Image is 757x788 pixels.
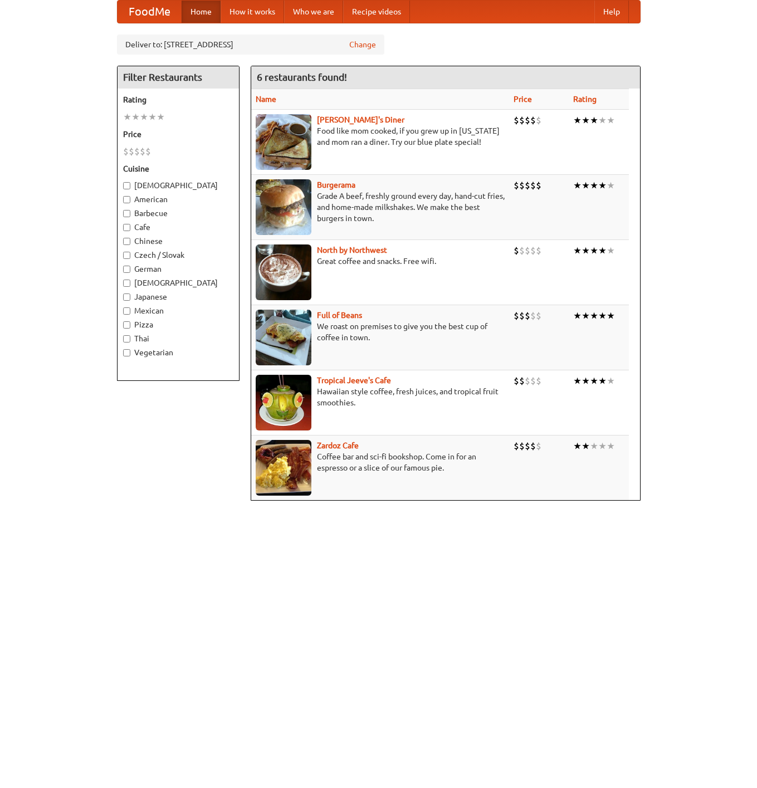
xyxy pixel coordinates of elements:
[123,249,233,261] label: Czech / Slovak
[598,114,607,126] li: ★
[123,319,233,330] label: Pizza
[514,179,519,192] li: $
[123,210,130,217] input: Barbecue
[123,196,130,203] input: American
[598,375,607,387] li: ★
[123,280,130,287] input: [DEMOGRAPHIC_DATA]
[123,307,130,315] input: Mexican
[317,376,391,385] b: Tropical Jeeve's Cafe
[317,441,359,450] a: Zardoz Cafe
[514,244,519,257] li: $
[317,311,362,320] a: Full of Beans
[129,145,134,158] li: $
[256,95,276,104] a: Name
[134,145,140,158] li: $
[525,440,530,452] li: $
[140,145,145,158] li: $
[573,375,582,387] li: ★
[131,111,140,123] li: ★
[123,180,233,191] label: [DEMOGRAPHIC_DATA]
[123,335,130,342] input: Thai
[256,310,311,365] img: beans.jpg
[140,111,148,123] li: ★
[123,305,233,316] label: Mexican
[514,375,519,387] li: $
[257,72,347,82] ng-pluralize: 6 restaurants found!
[256,256,505,267] p: Great coffee and snacks. Free wifi.
[573,310,582,322] li: ★
[573,244,582,257] li: ★
[582,440,590,452] li: ★
[573,114,582,126] li: ★
[536,179,541,192] li: $
[118,1,182,23] a: FoodMe
[598,440,607,452] li: ★
[117,35,384,55] div: Deliver to: [STREET_ADDRESS]
[123,111,131,123] li: ★
[607,440,615,452] li: ★
[519,179,525,192] li: $
[536,244,541,257] li: $
[256,440,311,496] img: zardoz.jpg
[514,440,519,452] li: $
[598,310,607,322] li: ★
[582,179,590,192] li: ★
[284,1,343,23] a: Who we are
[525,244,530,257] li: $
[582,244,590,257] li: ★
[530,244,536,257] li: $
[256,114,311,170] img: sallys.jpg
[536,375,541,387] li: $
[256,375,311,430] img: jeeves.jpg
[519,310,525,322] li: $
[525,310,530,322] li: $
[123,263,233,275] label: German
[525,114,530,126] li: $
[123,277,233,288] label: [DEMOGRAPHIC_DATA]
[607,375,615,387] li: ★
[123,349,130,356] input: Vegetarian
[530,114,536,126] li: $
[594,1,629,23] a: Help
[317,246,387,254] a: North by Northwest
[582,114,590,126] li: ★
[525,179,530,192] li: $
[123,145,129,158] li: $
[530,179,536,192] li: $
[519,440,525,452] li: $
[123,266,130,273] input: German
[123,238,130,245] input: Chinese
[145,145,151,158] li: $
[590,375,598,387] li: ★
[573,440,582,452] li: ★
[530,310,536,322] li: $
[157,111,165,123] li: ★
[519,244,525,257] li: $
[536,114,541,126] li: $
[123,129,233,140] h5: Price
[349,39,376,50] a: Change
[148,111,157,123] li: ★
[123,293,130,301] input: Japanese
[256,321,505,343] p: We roast on premises to give you the best cup of coffee in town.
[519,114,525,126] li: $
[530,375,536,387] li: $
[514,310,519,322] li: $
[519,375,525,387] li: $
[256,244,311,300] img: north.jpg
[536,440,541,452] li: $
[123,94,233,105] h5: Rating
[123,163,233,174] h5: Cuisine
[590,179,598,192] li: ★
[598,179,607,192] li: ★
[536,310,541,322] li: $
[123,182,130,189] input: [DEMOGRAPHIC_DATA]
[525,375,530,387] li: $
[590,114,598,126] li: ★
[317,180,355,189] a: Burgerama
[607,244,615,257] li: ★
[123,194,233,205] label: American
